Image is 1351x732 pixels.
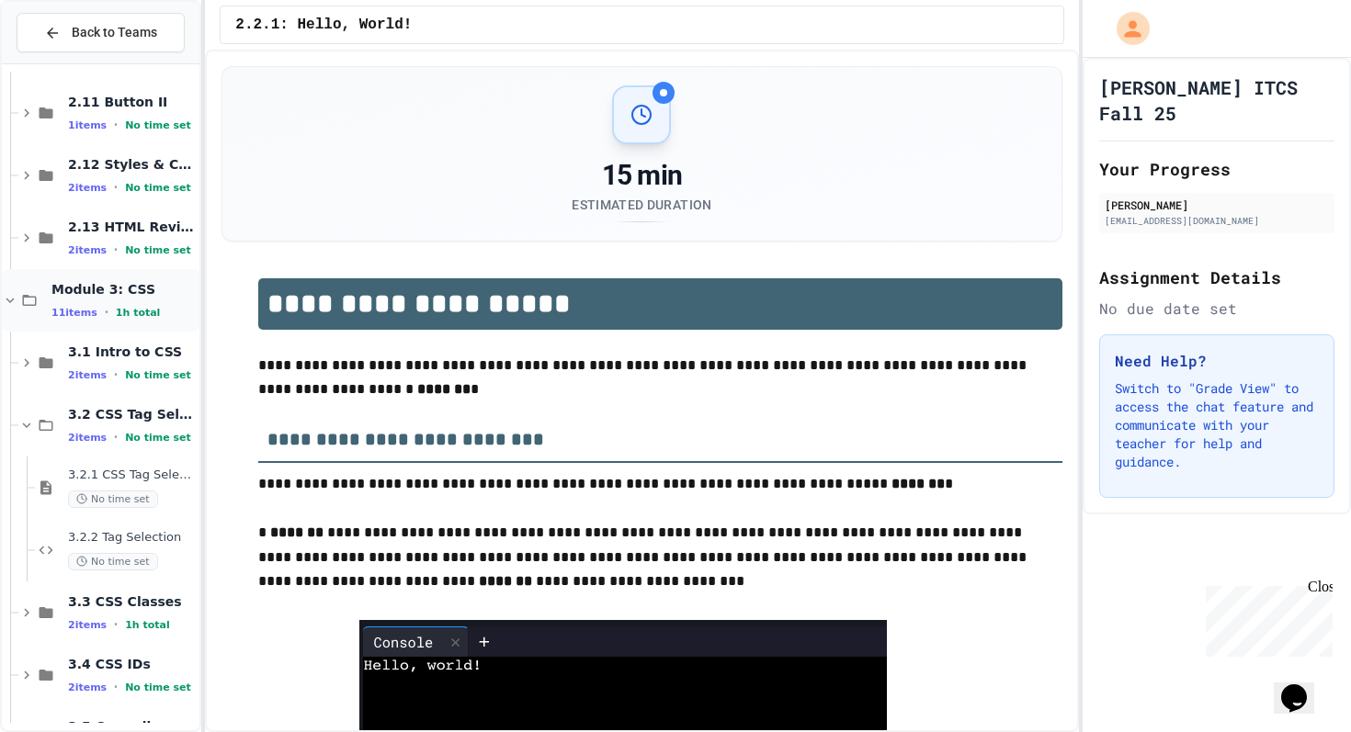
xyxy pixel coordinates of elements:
div: My Account [1097,7,1154,50]
span: No time set [125,244,191,256]
span: 3.2.2 Tag Selection [68,530,196,546]
div: 15 min [572,159,711,192]
span: • [114,430,118,445]
h1: [PERSON_NAME] ITCS Fall 25 [1099,74,1334,126]
span: 2 items [68,432,107,444]
h2: Your Progress [1099,156,1334,182]
h2: Assignment Details [1099,265,1334,290]
div: [EMAIL_ADDRESS][DOMAIN_NAME] [1105,214,1329,228]
span: 2 items [68,244,107,256]
span: • [105,305,108,320]
span: 3.1 Intro to CSS [68,343,196,360]
div: [PERSON_NAME] [1105,197,1329,213]
span: 2.11 Button II [68,94,196,110]
span: 1h total [125,619,170,631]
span: 2 items [68,182,107,194]
p: Switch to "Grade View" to access the chat feature and communicate with your teacher for help and ... [1115,379,1319,471]
span: No time set [68,553,158,570]
span: 3.4 CSS IDs [68,656,196,672]
span: • [114,242,118,257]
span: 2.12 Styles & Colors [68,156,196,173]
span: Module 3: CSS [51,281,196,298]
span: 2 items [68,619,107,631]
span: 2 items [68,369,107,381]
span: Back to Teams [72,23,157,42]
span: No time set [125,182,191,194]
button: Back to Teams [17,13,185,52]
span: 2 items [68,681,107,693]
span: 2.2.1: Hello, World! [235,14,412,36]
div: No due date set [1099,298,1334,320]
span: No time set [68,490,158,508]
span: No time set [125,432,191,444]
span: • [114,180,118,195]
span: 11 items [51,307,97,319]
span: • [114,680,118,694]
span: 1 items [68,119,107,131]
span: No time set [125,119,191,131]
span: 3.3 CSS Classes [68,593,196,610]
div: Estimated Duration [572,196,711,214]
div: Chat with us now!Close [7,7,127,117]
span: No time set [125,681,191,693]
h3: Need Help? [1115,350,1319,372]
span: 1h total [116,307,161,319]
span: • [114,617,118,632]
span: • [114,367,118,382]
iframe: chat widget [1198,579,1333,657]
span: • [114,118,118,132]
span: 2.13 HTML Review Quiz [68,219,196,235]
iframe: chat widget [1274,659,1333,714]
span: 3.2 CSS Tag Selection [68,406,196,422]
span: 3.2.1 CSS Tag Selection [68,467,196,483]
span: No time set [125,369,191,381]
